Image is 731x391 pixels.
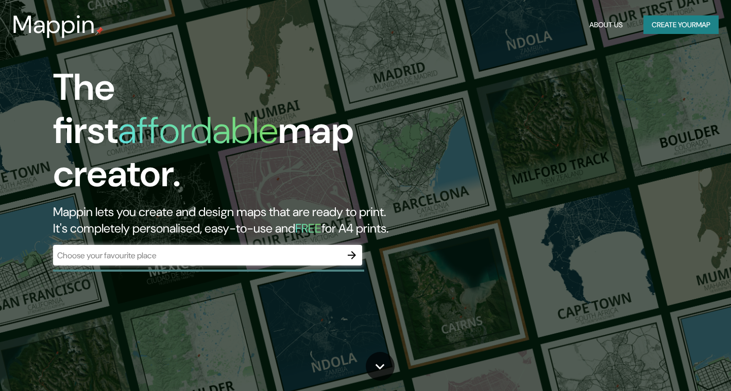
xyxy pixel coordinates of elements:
img: mappin-pin [95,27,104,35]
input: Choose your favourite place [53,250,342,261]
button: Create yourmap [643,15,719,34]
h1: The first map creator. [53,66,419,204]
h1: affordable [118,106,278,154]
button: About Us [585,15,627,34]
h5: FREE [295,220,321,236]
h2: Mappin lets you create and design maps that are ready to print. It's completely personalised, eas... [53,204,419,237]
h3: Mappin [12,10,95,39]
